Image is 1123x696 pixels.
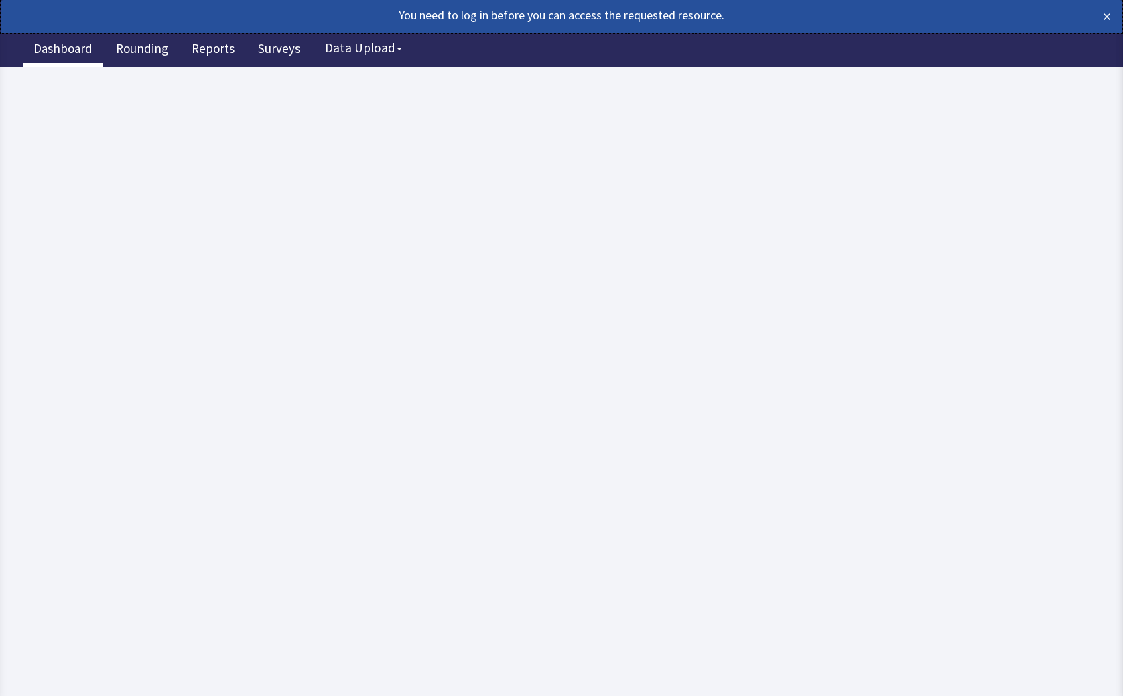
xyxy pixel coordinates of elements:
[248,33,310,67] a: Surveys
[182,33,245,67] a: Reports
[23,33,103,67] a: Dashboard
[12,6,1001,25] div: You need to log in before you can access the requested resource.
[106,33,178,67] a: Rounding
[317,36,410,60] button: Data Upload
[1103,6,1111,27] button: ×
